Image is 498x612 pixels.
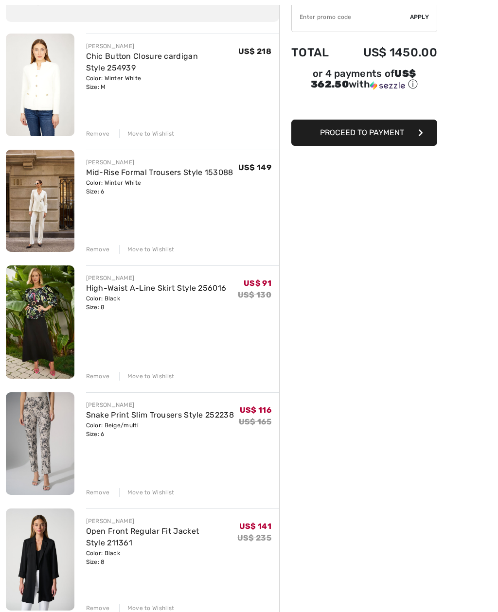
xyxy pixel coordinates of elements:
[86,74,238,91] div: Color: Winter White Size: M
[240,405,271,415] span: US$ 116
[239,417,271,426] s: US$ 165
[6,34,74,136] img: Chic Button Closure cardigan Style 254939
[119,372,175,381] div: Move to Wishlist
[370,81,405,90] img: Sezzle
[340,36,437,69] td: US$ 1450.00
[86,517,237,525] div: [PERSON_NAME]
[86,283,227,293] a: High-Waist A-Line Skirt Style 256016
[86,52,198,72] a: Chic Button Closure cardigan Style 254939
[86,549,237,566] div: Color: Black Size: 8
[238,163,271,172] span: US$ 149
[291,120,437,146] button: Proceed to Payment
[291,69,437,94] div: or 4 payments ofUS$ 362.50withSezzle Click to learn more about Sezzle
[86,178,233,196] div: Color: Winter White Size: 6
[86,410,234,420] a: Snake Print Slim Trousers Style 252238
[238,47,271,56] span: US$ 218
[86,488,110,497] div: Remove
[86,245,110,254] div: Remove
[311,68,416,90] span: US$ 362.50
[86,168,233,177] a: Mid-Rise Formal Trousers Style 153088
[86,372,110,381] div: Remove
[6,508,74,611] img: Open Front Regular Fit Jacket Style 211361
[292,2,410,32] input: Promo code
[86,274,227,282] div: [PERSON_NAME]
[291,94,437,116] iframe: PayPal-paypal
[291,69,437,91] div: or 4 payments of with
[119,488,175,497] div: Move to Wishlist
[119,129,175,138] div: Move to Wishlist
[86,294,227,312] div: Color: Black Size: 8
[244,279,271,288] span: US$ 91
[86,129,110,138] div: Remove
[86,401,234,409] div: [PERSON_NAME]
[86,42,238,51] div: [PERSON_NAME]
[239,522,271,531] span: US$ 141
[119,245,175,254] div: Move to Wishlist
[410,13,429,21] span: Apply
[86,526,199,547] a: Open Front Regular Fit Jacket Style 211361
[86,158,233,167] div: [PERSON_NAME]
[6,150,74,252] img: Mid-Rise Formal Trousers Style 153088
[237,533,271,542] s: US$ 235
[6,265,74,379] img: High-Waist A-Line Skirt Style 256016
[238,290,271,299] s: US$ 130
[86,421,234,438] div: Color: Beige/multi Size: 6
[291,36,340,69] td: Total
[6,392,74,495] img: Snake Print Slim Trousers Style 252238
[320,128,404,137] span: Proceed to Payment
